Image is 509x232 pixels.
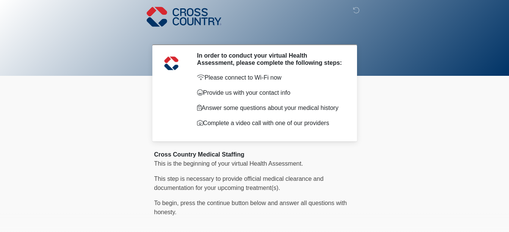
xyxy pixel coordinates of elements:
[160,52,183,75] img: Agent Avatar
[154,200,347,215] span: To begin, ﻿﻿﻿﻿﻿﻿﻿﻿﻿﻿press the continue button below and answer all questions with honesty.
[197,52,344,66] h2: In order to conduct your virtual Health Assessment, please complete the following steps:
[154,150,355,159] div: Cross Country Medical Staffing
[197,73,344,82] p: Please connect to Wi-Fi now
[154,160,303,167] span: This is the beginning of your virtual Health Assessment.
[197,88,344,97] p: Provide us with your contact info
[197,103,344,113] p: Answer some questions about your medical history
[197,119,344,128] p: Complete a video call with one of our providers
[149,27,361,41] h1: ‎ ‎ ‎
[154,176,324,191] span: This step is necessary to provide official medical clearance and documentation for your upcoming ...
[147,6,222,28] img: Cross Country Logo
